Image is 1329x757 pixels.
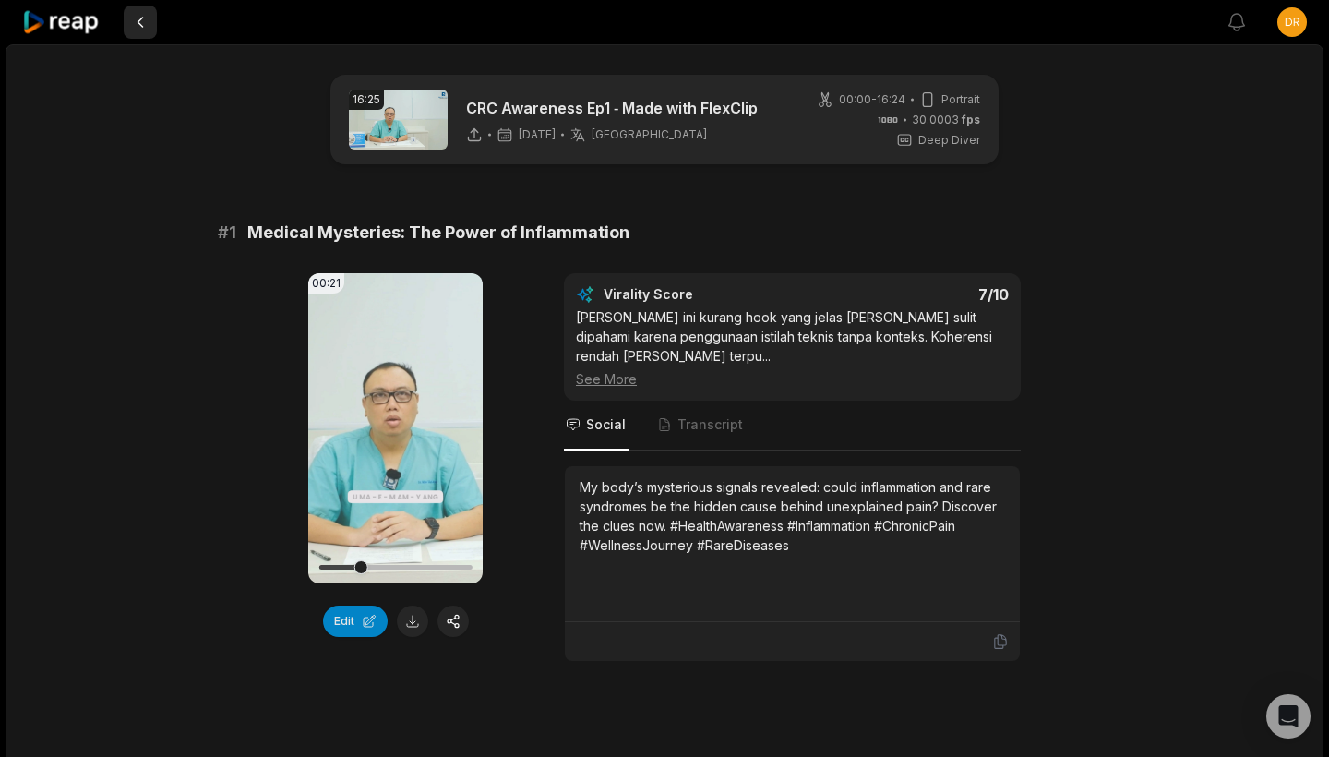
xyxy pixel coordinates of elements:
video: Your browser does not support mp4 format. [308,273,483,583]
div: 7 /10 [811,285,1010,304]
div: [PERSON_NAME] ini kurang hook yang jelas [PERSON_NAME] sulit dipahami karena penggunaan istilah t... [576,307,1009,389]
span: [GEOGRAPHIC_DATA] [592,127,707,142]
span: Portrait [941,91,980,108]
div: See More [576,369,1009,389]
span: [DATE] [519,127,556,142]
button: Edit [323,606,388,637]
nav: Tabs [564,401,1021,451]
span: Social [586,415,626,434]
span: 00:00 - 16:24 [839,91,905,108]
span: Deep Diver [918,132,980,149]
span: Medical Mysteries: The Power of Inflammation [247,220,629,246]
div: Virality Score [604,285,802,304]
div: Open Intercom Messenger [1266,694,1311,739]
span: # 1 [218,220,236,246]
div: My body’s mysterious signals revealed: could inflammation and rare syndromes be the hidden cause ... [580,477,1005,555]
div: 16:25 [349,90,384,110]
span: 30.0003 [912,112,980,128]
span: Transcript [677,415,743,434]
span: fps [962,113,980,126]
p: CRC Awareness Ep1 ‑ Made with FlexClip [466,97,758,119]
